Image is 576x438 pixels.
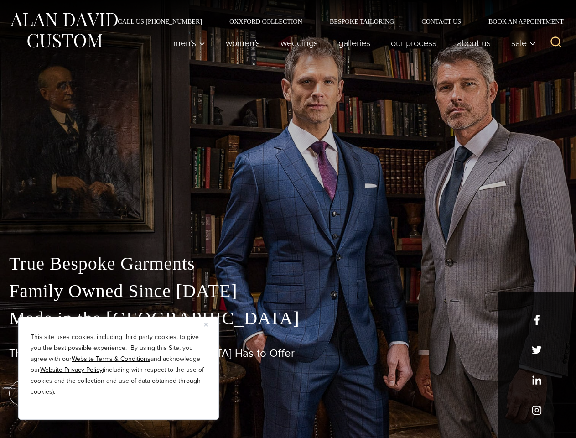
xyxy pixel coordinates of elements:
a: Website Privacy Policy [40,365,103,375]
nav: Primary Navigation [163,34,541,52]
a: Oxxford Collection [216,18,316,25]
button: Close [204,319,215,330]
img: Alan David Custom [9,10,119,51]
img: Close [204,323,208,327]
a: Galleries [328,34,381,52]
h1: The Best Custom Suits [GEOGRAPHIC_DATA] Has to Offer [9,347,567,360]
a: Book an Appointment [475,18,567,25]
p: True Bespoke Garments Family Owned Since [DATE] Made in the [GEOGRAPHIC_DATA] [9,250,567,332]
span: Men’s [173,38,205,47]
p: This site uses cookies, including third party cookies, to give you the best possible experience. ... [31,332,207,397]
nav: Secondary Navigation [104,18,567,25]
a: About Us [447,34,501,52]
a: weddings [270,34,328,52]
a: Contact Us [408,18,475,25]
a: book an appointment [9,381,137,406]
a: Our Process [381,34,447,52]
a: Bespoke Tailoring [316,18,408,25]
button: View Search Form [545,32,567,54]
a: Women’s [216,34,270,52]
span: Sale [511,38,536,47]
a: Website Terms & Conditions [72,354,150,364]
a: Call Us [PHONE_NUMBER] [104,18,216,25]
